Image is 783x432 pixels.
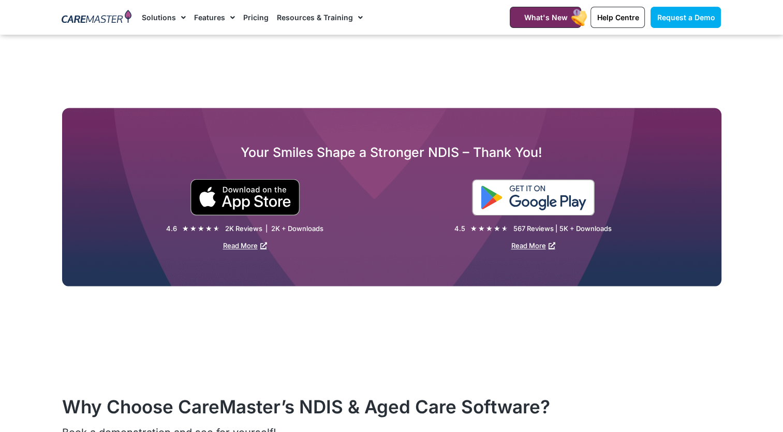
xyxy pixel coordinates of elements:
[472,179,595,215] img: "Get is on" Black Google play button.
[478,223,485,234] i: ★
[454,224,465,233] div: 4.5
[651,7,721,28] a: Request a Demo
[190,223,197,234] i: ★
[511,241,555,250] a: Read More
[213,223,220,234] i: ★
[62,10,131,25] img: CareMaster Logo
[470,223,508,234] div: 4.5/5
[597,13,639,22] span: Help Centre
[166,224,177,233] div: 4.6
[501,223,508,234] i: ★
[510,7,581,28] a: What's New
[62,395,721,417] h2: Why Choose CareMaster’s NDIS & Aged Care Software?
[62,144,721,161] h2: Your Smiles Shape a Stronger NDIS – Thank You!
[198,223,204,234] i: ★
[657,13,715,22] span: Request a Demo
[182,223,189,234] i: ★
[470,223,477,234] i: ★
[182,223,220,234] div: 4.5/5
[590,7,645,28] a: Help Centre
[205,223,212,234] i: ★
[494,223,500,234] i: ★
[486,223,493,234] i: ★
[513,224,612,233] div: 567 Reviews | 5K + Downloads
[223,241,267,250] a: Read More
[190,179,300,215] img: small black download on the apple app store button.
[225,224,323,233] div: 2K Reviews | 2K + Downloads
[524,13,567,22] span: What's New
